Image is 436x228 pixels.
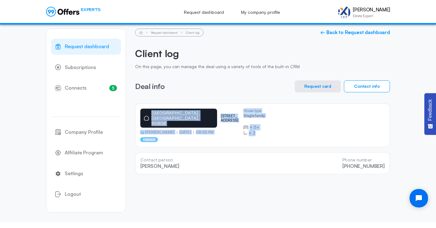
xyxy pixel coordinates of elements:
[151,31,177,34] a: Request dashboard
[342,163,385,169] a: [PHONE_NUMBER]
[254,124,259,130] span: 5+
[177,6,231,19] a: Request dashboard
[81,7,100,13] span: EXPERTS
[65,170,83,178] span: Settings
[51,60,121,75] a: Subscriptions
[243,124,265,130] div: ×
[51,124,121,140] a: Company Profile
[234,6,287,19] a: My company profile
[135,48,390,59] h2: Client log
[65,149,103,157] span: Affiliate Program
[51,39,121,55] a: Request dashboard
[46,7,100,17] a: EXPERTS
[253,130,255,136] span: 3
[65,84,87,92] span: Connects
[193,130,214,134] p: 08:50 PM
[295,80,341,92] button: Request card
[424,93,436,135] button: Feedback - Show survey
[65,190,81,198] span: Logout
[51,166,121,182] a: Settings
[51,186,121,202] button: Logout
[109,85,117,91] span: 5
[243,109,265,113] p: House type
[342,157,385,163] p: Phone number
[353,14,390,18] p: Estate Expert
[243,114,265,119] p: Single family
[140,130,177,134] p: by [PERSON_NAME]
[65,64,96,71] span: Subscriptions
[135,64,390,69] p: On this page, you can manage the deal using a variety of tools of the built-in CRM
[51,145,121,161] a: Affiliate Program
[65,43,109,51] span: Request dashboard
[177,130,193,134] p: [DATE]
[140,157,179,163] p: Contact person
[186,31,200,34] li: Client log
[344,80,390,92] button: Contact info
[353,7,390,13] p: [PERSON_NAME]
[404,184,433,213] iframe: Tidio Chat
[221,114,239,123] p: [STREET_ADDRESS]
[65,128,103,136] span: Company Profile
[427,99,433,121] span: Feedback
[243,130,265,136] div: ×
[51,80,121,96] a: Connects5
[151,110,213,126] p: [GEOGRAPHIC_DATA], [GEOGRAPHIC_DATA], 90808
[140,163,179,169] p: [PERSON_NAME]
[140,137,158,142] p: owner
[135,82,165,90] h3: Deal info
[338,6,350,18] img: Hernandez Oscar
[320,29,390,35] a: ← Back to Request dashboard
